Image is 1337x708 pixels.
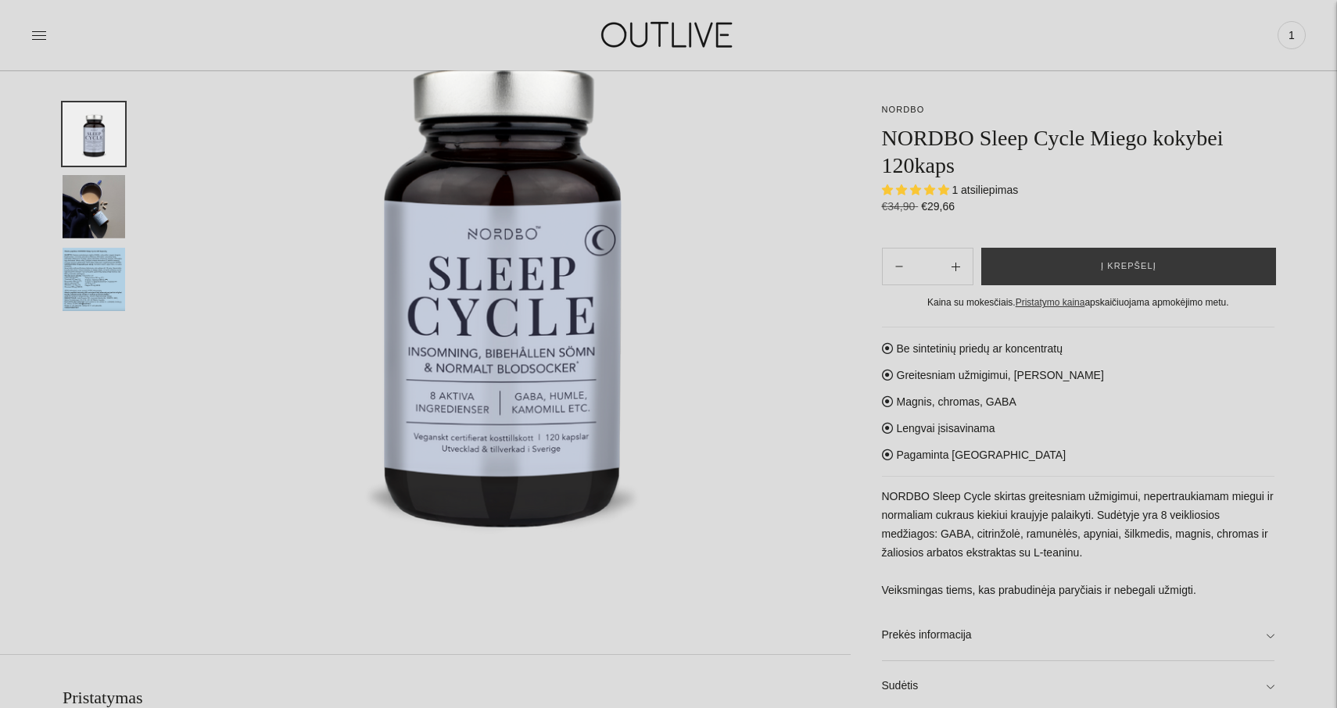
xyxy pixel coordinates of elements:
[921,200,955,213] span: €29,66
[882,105,925,114] a: NORDBO
[63,248,125,311] button: Translation missing: en.general.accessibility.image_thumbail
[1278,18,1306,52] a: 1
[952,184,1018,196] span: 1 atsiliepimas
[571,8,766,62] img: OUTLIVE
[981,248,1276,285] button: Į krepšelį
[939,248,973,285] button: Subtract product quantity
[882,295,1275,311] div: Kaina su mokesčiais. apskaičiuojama apmokėjimo metu.
[882,184,952,196] span: 5.00 stars
[63,175,125,238] button: Translation missing: en.general.accessibility.image_thumbail
[883,248,916,285] button: Add product quantity
[882,610,1275,660] a: Prekės informacija
[882,124,1275,179] h1: NORDBO Sleep Cycle Miego kokybei 120kaps
[63,102,125,166] button: Translation missing: en.general.accessibility.image_thumbail
[1101,259,1156,274] span: Į krepšelį
[1281,24,1303,46] span: 1
[1016,297,1085,308] a: Pristatymo kaina
[882,488,1275,600] p: NORDBO Sleep Cycle skirtas greitesniam užmigimui, nepertraukiamam miegui ir normaliam cukraus kie...
[882,200,919,213] s: €34,90
[916,256,939,278] input: Product quantity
